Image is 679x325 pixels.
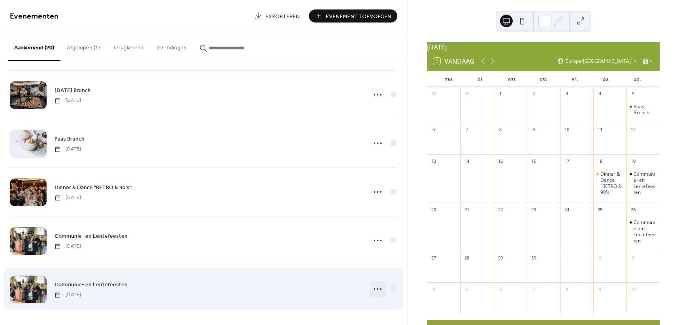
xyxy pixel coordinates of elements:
[8,32,60,61] button: Aankomend (20)
[60,32,106,60] button: Afgelopen (1)
[55,184,132,192] span: Dinner & Dance "RETRO & 90's"
[106,32,150,60] button: Terugkerend
[463,90,471,98] div: 31
[429,157,438,166] div: 13
[629,205,638,214] div: 26
[566,59,631,64] span: Europe/[GEOGRAPHIC_DATA]
[150,32,193,60] button: Inzendingen
[10,9,58,24] span: Evenementen
[562,126,571,134] div: 10
[634,103,656,116] div: Paas Brunch
[429,254,438,262] div: 27
[529,205,538,214] div: 23
[622,71,653,87] div: zo.
[596,126,604,134] div: 11
[463,254,471,262] div: 28
[529,157,538,166] div: 16
[596,205,604,214] div: 25
[562,90,571,98] div: 3
[463,205,471,214] div: 21
[629,285,638,294] div: 10
[496,205,505,214] div: 22
[496,157,505,166] div: 15
[562,157,571,166] div: 17
[591,71,622,87] div: za.
[562,285,571,294] div: 8
[629,90,638,98] div: 5
[496,126,505,134] div: 8
[463,285,471,294] div: 5
[529,126,538,134] div: 9
[496,71,528,87] div: wo.
[496,285,505,294] div: 6
[55,134,85,143] a: Paas Brunch
[326,12,391,21] span: Evenement Toevoegen
[248,9,306,23] a: Exporteren
[629,157,638,166] div: 19
[429,285,438,294] div: 4
[562,254,571,262] div: 1
[626,103,660,116] div: Paas Brunch
[629,126,638,134] div: 12
[55,232,128,240] span: Communie- en Lentefeesten
[265,12,300,21] span: Exporteren
[463,126,471,134] div: 7
[55,97,81,104] span: [DATE]
[596,90,604,98] div: 4
[596,157,604,166] div: 18
[431,56,477,67] button: 7Vandaag
[427,42,660,52] div: [DATE]
[465,71,497,87] div: di.
[55,146,81,153] span: [DATE]
[626,219,660,244] div: Communie- en Lentefeesten
[55,86,91,95] a: [DATE] Brunch
[562,205,571,214] div: 24
[529,285,538,294] div: 7
[55,291,81,299] span: [DATE]
[600,171,623,195] div: Dinner & Dance "RETRO & 90's"
[629,254,638,262] div: 3
[596,285,604,294] div: 9
[55,183,132,192] a: Dinner & Dance "RETRO & 90's"
[634,171,656,195] div: Communie- en Lentefeesten
[55,280,128,289] a: Communie- en Lentefeesten
[528,71,559,87] div: do.
[596,254,604,262] div: 2
[429,205,438,214] div: 20
[55,194,81,201] span: [DATE]
[496,254,505,262] div: 29
[55,243,81,250] span: [DATE]
[496,90,505,98] div: 1
[559,71,591,87] div: vr.
[433,71,465,87] div: ma.
[634,219,656,244] div: Communie- en Lentefeesten
[626,171,660,195] div: Communie- en Lentefeesten
[429,90,438,98] div: 30
[55,135,85,143] span: Paas Brunch
[55,281,128,289] span: Communie- en Lentefeesten
[529,254,538,262] div: 30
[463,157,471,166] div: 14
[593,171,626,195] div: Dinner & Dance "RETRO & 90's"
[55,231,128,240] a: Communie- en Lentefeesten
[309,9,397,23] button: Evenement Toevoegen
[529,90,538,98] div: 2
[429,126,438,134] div: 6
